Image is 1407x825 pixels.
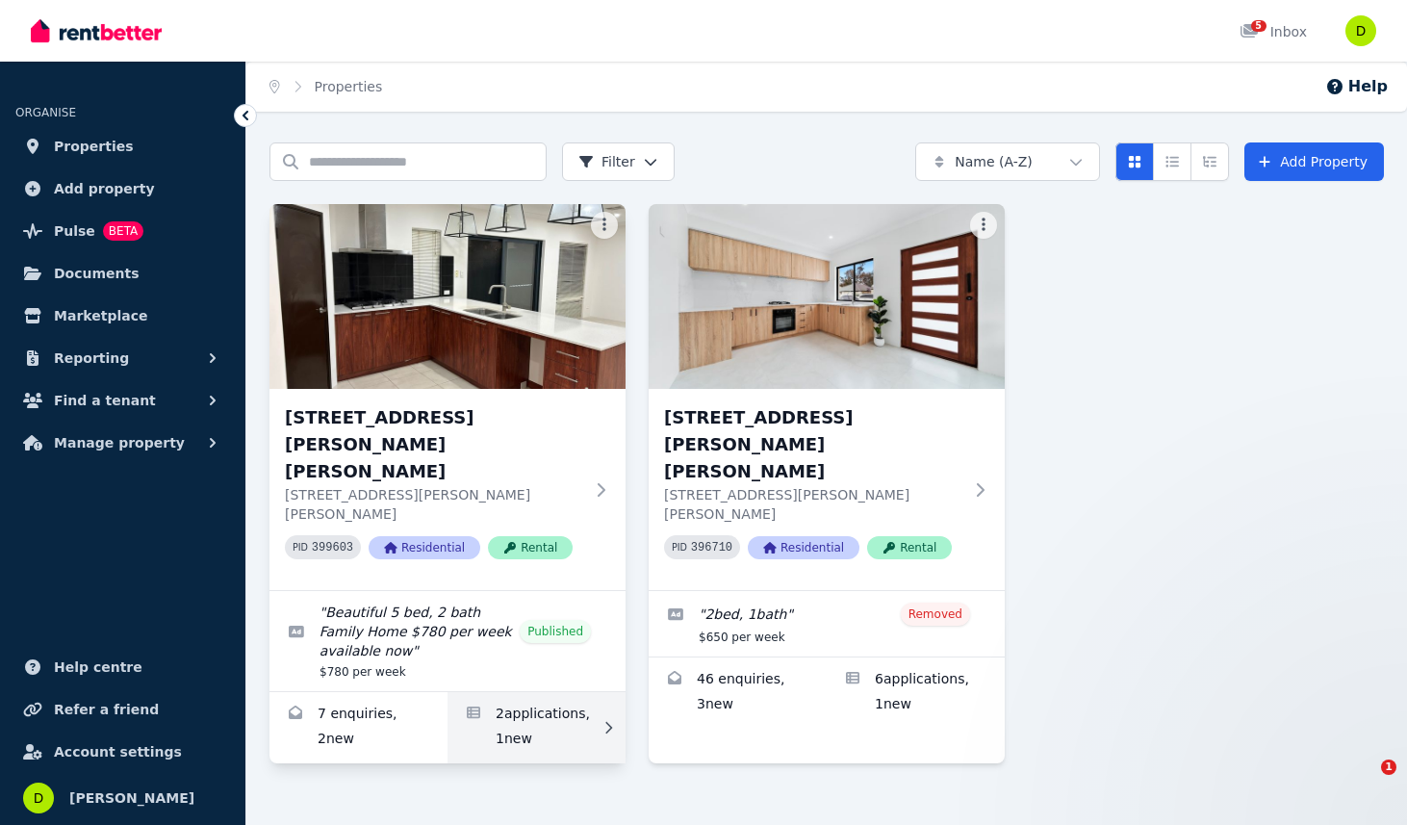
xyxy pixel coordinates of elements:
[649,657,827,729] a: Enquiries for 20A Morton Ave, Wellard
[488,536,573,559] span: Rental
[15,424,230,462] button: Manage property
[578,152,635,171] span: Filter
[970,212,997,239] button: More options
[15,169,230,208] a: Add property
[269,204,626,389] img: 20 Morton Ave, Wellard
[1342,760,1388,806] iframe: Intercom live chat
[269,692,448,763] a: Enquiries for 20 Morton Ave, Wellard
[649,204,1005,389] img: 20A Morton Ave, Wellard
[1381,760,1396,775] span: 1
[915,142,1100,181] button: Name (A-Z)
[54,740,182,763] span: Account settings
[15,690,230,729] a: Refer a friend
[15,381,230,420] button: Find a tenant
[1190,142,1229,181] button: Expanded list view
[269,591,626,691] a: Edit listing: Beautiful 5 bed, 2 bath Family Home $780 per week available now
[31,16,162,45] img: RentBetter
[1325,75,1388,98] button: Help
[1251,20,1266,32] span: 5
[15,212,230,250] a: PulseBETA
[54,135,134,158] span: Properties
[54,177,155,200] span: Add property
[15,254,230,293] a: Documents
[649,591,1005,657] a: Edit listing: 2bed, 1bath
[827,657,1005,729] a: Applications for 20A Morton Ave, Wellard
[867,536,952,559] span: Rental
[312,541,353,554] code: 399603
[54,431,185,454] span: Manage property
[369,536,480,559] span: Residential
[54,304,147,327] span: Marketplace
[664,404,962,485] h3: [STREET_ADDRESS][PERSON_NAME][PERSON_NAME]
[293,542,308,553] small: PID
[285,485,583,524] p: [STREET_ADDRESS][PERSON_NAME][PERSON_NAME]
[54,347,129,370] span: Reporting
[672,542,687,553] small: PID
[591,212,618,239] button: More options
[15,648,230,686] a: Help centre
[1345,15,1376,46] img: Dhillon
[1240,22,1307,41] div: Inbox
[23,783,54,813] img: Dhillon
[54,262,140,285] span: Documents
[54,389,156,412] span: Find a tenant
[15,127,230,166] a: Properties
[285,404,583,485] h3: [STREET_ADDRESS][PERSON_NAME][PERSON_NAME]
[1115,142,1229,181] div: View options
[1153,142,1191,181] button: Compact list view
[955,152,1033,171] span: Name (A-Z)
[69,786,194,810] span: [PERSON_NAME]
[1244,142,1384,181] a: Add Property
[649,204,1005,590] a: 20A Morton Ave, Wellard[STREET_ADDRESS][PERSON_NAME][PERSON_NAME][STREET_ADDRESS][PERSON_NAME][PE...
[269,204,626,590] a: 20 Morton Ave, Wellard[STREET_ADDRESS][PERSON_NAME][PERSON_NAME][STREET_ADDRESS][PERSON_NAME][PER...
[748,536,859,559] span: Residential
[246,62,405,112] nav: Breadcrumb
[691,541,732,554] code: 396710
[664,485,962,524] p: [STREET_ADDRESS][PERSON_NAME][PERSON_NAME]
[54,219,95,243] span: Pulse
[315,79,383,94] a: Properties
[1115,142,1154,181] button: Card view
[15,733,230,771] a: Account settings
[15,339,230,377] button: Reporting
[54,656,142,679] span: Help centre
[15,296,230,335] a: Marketplace
[448,692,626,763] a: Applications for 20 Morton Ave, Wellard
[15,106,76,119] span: ORGANISE
[562,142,675,181] button: Filter
[103,221,143,241] span: BETA
[54,698,159,721] span: Refer a friend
